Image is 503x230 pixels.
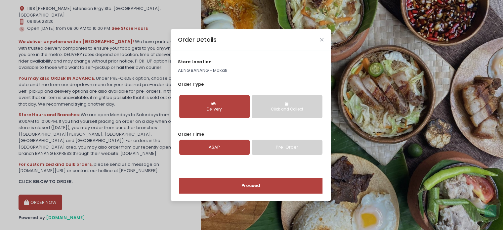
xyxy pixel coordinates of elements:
[320,38,323,41] button: Close
[252,95,322,118] button: Click and Collect
[178,35,217,44] div: Order Details
[179,178,322,194] button: Proceed
[179,95,250,118] button: Delivery
[252,140,322,155] a: Pre-Order
[256,107,317,113] div: Click and Collect
[178,81,204,87] span: Order Type
[178,67,323,74] p: ALING BANANG - Makati
[179,140,250,155] a: ASAP
[178,59,212,65] span: store location
[178,131,204,137] span: Order Time
[184,107,245,113] div: Delivery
